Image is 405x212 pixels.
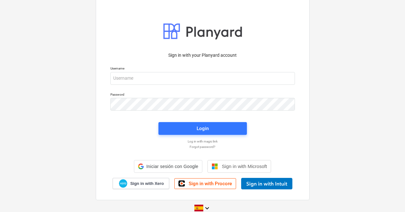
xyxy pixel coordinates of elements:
[197,124,209,133] div: Login
[146,164,198,169] span: Iniciar sesión con Google
[158,122,247,135] button: Login
[134,160,202,173] div: Iniciar sesión con Google
[110,52,295,59] p: Sign in with your Planyard account
[110,72,295,85] input: Username
[203,204,211,212] i: keyboard_arrow_down
[212,163,218,170] img: Microsoft logo
[189,181,232,186] span: Sign in with Procore
[119,179,127,188] img: Xero logo
[110,92,295,98] p: Password
[113,178,169,189] a: Sign in with Xero
[130,181,164,186] span: Sign in with Xero
[110,66,295,72] p: Username
[222,164,267,169] span: Sign in with Microsoft
[107,139,298,143] a: Log in with magic link
[174,178,236,189] a: Sign in with Procore
[107,145,298,149] a: Forgot password?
